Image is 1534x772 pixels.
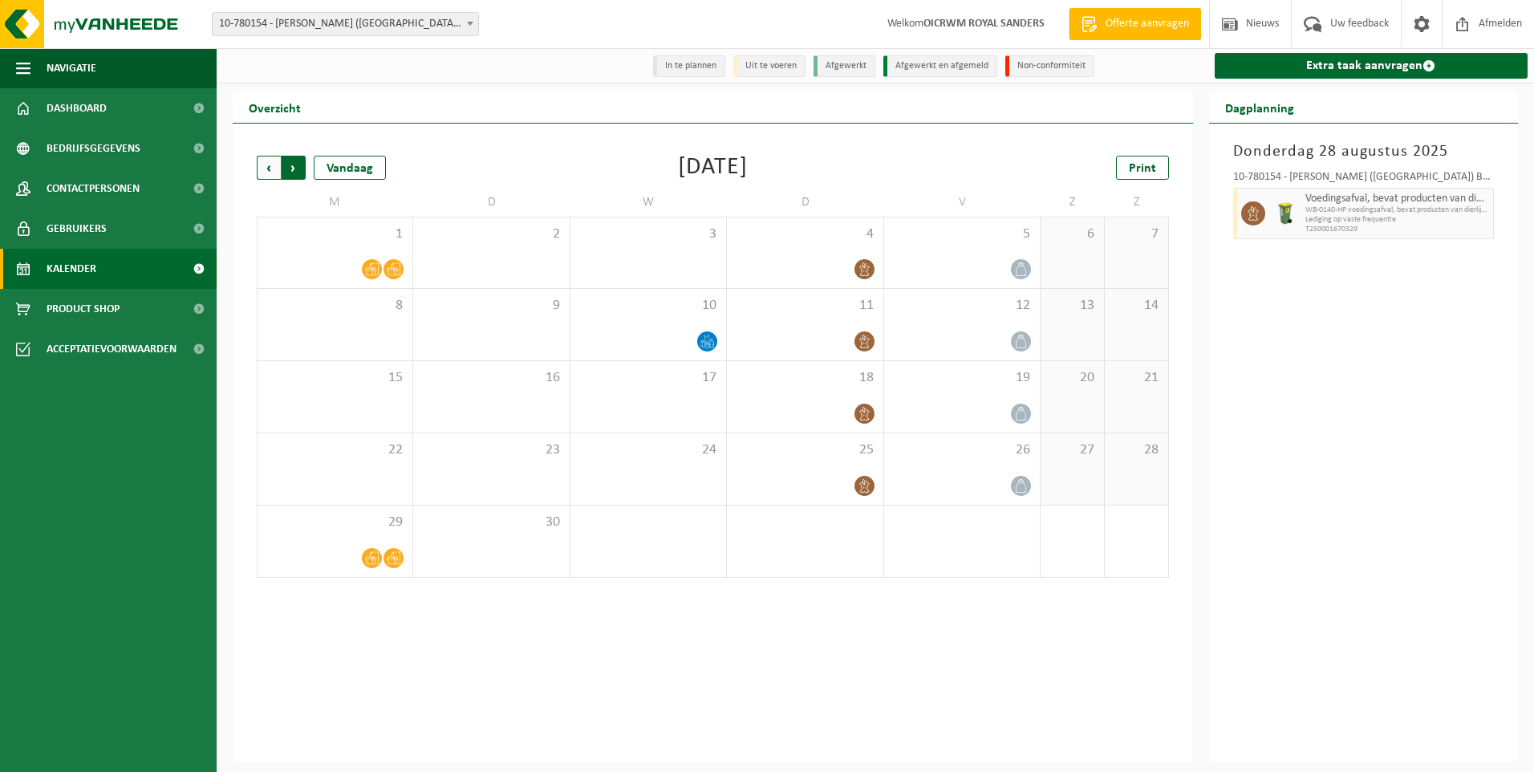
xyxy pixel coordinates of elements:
span: 11 [735,297,875,315]
img: WB-0140-HPE-GN-50 [1273,201,1297,226]
span: 16 [421,369,561,387]
span: 21 [1113,369,1160,387]
span: 27 [1049,441,1096,459]
span: 15 [266,369,404,387]
span: 2 [421,226,561,243]
span: 19 [892,369,1032,387]
span: 17 [578,369,718,387]
strong: OICRWM ROYAL SANDERS [923,18,1045,30]
span: WB-0140-HP voedingsafval, bevat producten van dierlijke oors [1305,205,1490,215]
span: 29 [266,514,404,531]
div: [DATE] [678,156,748,180]
span: 26 [892,441,1032,459]
div: Vandaag [314,156,386,180]
span: 30 [421,514,561,531]
a: Offerte aanvragen [1069,8,1201,40]
span: 28 [1113,441,1160,459]
span: 20 [1049,369,1096,387]
span: 1 [266,226,404,243]
li: In te plannen [653,55,725,77]
span: Offerte aanvragen [1102,16,1193,32]
li: Afgewerkt [814,55,875,77]
a: Extra taak aanvragen [1215,53,1528,79]
td: Z [1041,188,1105,217]
span: Lediging op vaste frequentie [1305,215,1490,225]
h2: Overzicht [233,91,317,123]
td: V [884,188,1041,217]
span: Volgende [282,156,306,180]
span: 10-780154 - ROYAL SANDERS (BELGIUM) BV - IEPER [212,12,479,36]
li: Afgewerkt en afgemeld [883,55,997,77]
span: Vorige [257,156,281,180]
span: 18 [735,369,875,387]
span: 3 [578,226,718,243]
span: 23 [421,441,561,459]
span: Voedingsafval, bevat producten van dierlijke oorsprong, onverpakt, categorie 3 [1305,193,1490,205]
span: 24 [578,441,718,459]
div: 10-780154 - [PERSON_NAME] ([GEOGRAPHIC_DATA]) BV - IEPER [1233,172,1495,188]
span: Dashboard [47,88,107,128]
td: M [257,188,413,217]
span: 13 [1049,297,1096,315]
span: Print [1129,162,1156,175]
span: T250001670329 [1305,225,1490,234]
td: D [727,188,883,217]
span: Bedrijfsgegevens [47,128,140,169]
span: 4 [735,226,875,243]
span: 14 [1113,297,1160,315]
li: Uit te voeren [733,55,806,77]
span: 6 [1049,226,1096,243]
span: 7 [1113,226,1160,243]
a: Print [1116,156,1169,180]
span: 10 [578,297,718,315]
span: 22 [266,441,404,459]
td: Z [1105,188,1169,217]
td: D [413,188,570,217]
span: Product Shop [47,289,120,329]
span: 5 [892,226,1032,243]
span: Kalender [47,249,96,289]
span: 25 [735,441,875,459]
span: 9 [421,297,561,315]
span: Contactpersonen [47,169,140,209]
span: Gebruikers [47,209,107,249]
span: 10-780154 - ROYAL SANDERS (BELGIUM) BV - IEPER [213,13,478,35]
li: Non-conformiteit [1005,55,1094,77]
span: Acceptatievoorwaarden [47,329,177,369]
span: 12 [892,297,1032,315]
td: W [570,188,727,217]
span: Navigatie [47,48,96,88]
span: 8 [266,297,404,315]
h3: Donderdag 28 augustus 2025 [1233,140,1495,164]
h2: Dagplanning [1209,91,1310,123]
